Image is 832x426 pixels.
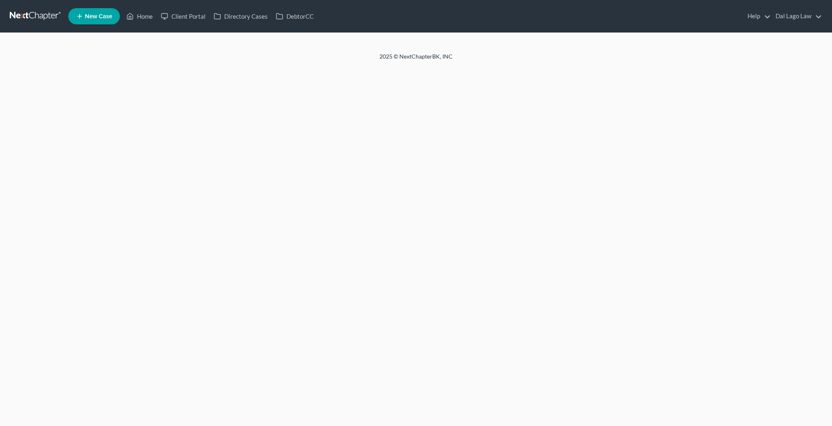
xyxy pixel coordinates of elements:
[68,8,120,24] new-legal-case-button: New Case
[743,9,771,24] a: Help
[184,52,648,67] div: 2025 © NextChapterBK, INC
[122,9,157,24] a: Home
[771,9,822,24] a: Dal Lago Law
[272,9,318,24] a: DebtorCC
[210,9,272,24] a: Directory Cases
[157,9,210,24] a: Client Portal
